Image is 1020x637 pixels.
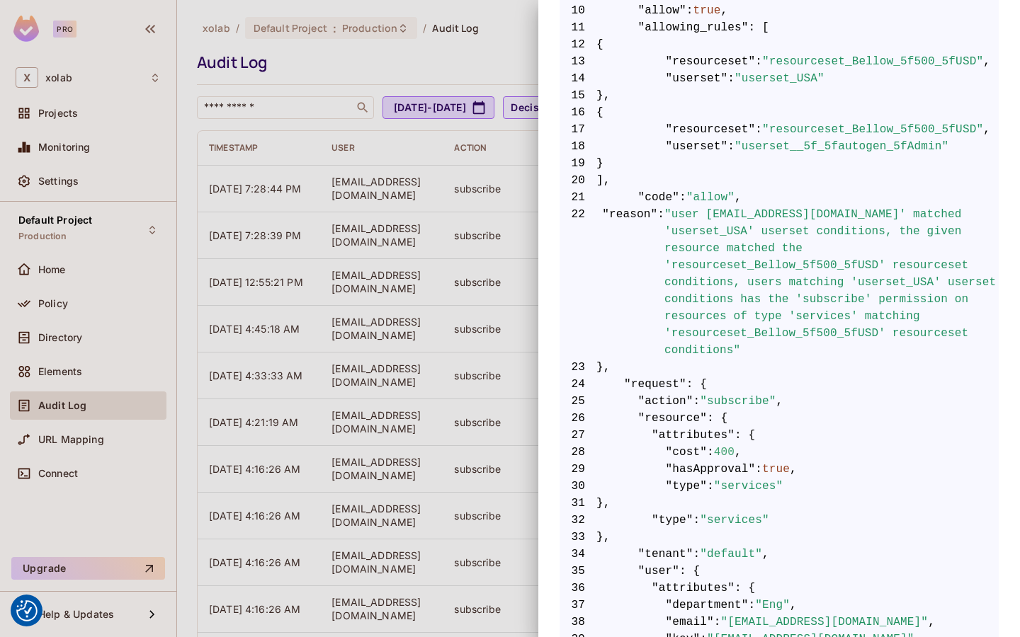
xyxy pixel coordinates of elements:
[16,600,38,621] button: Consent Preferences
[638,2,686,19] span: "allow"
[686,2,693,19] span: :
[755,121,762,138] span: :
[707,444,714,461] span: :
[693,2,721,19] span: true
[602,206,657,359] span: "reason"
[638,563,680,580] span: "user"
[638,393,693,410] span: "action"
[664,206,999,359] span: "user [EMAIL_ADDRESS][DOMAIN_NAME]' matched 'userset_USA' userset conditions, the given resource ...
[638,546,693,563] span: "tenant"
[666,70,728,87] span: "userset"
[755,461,762,478] span: :
[560,172,999,189] span: ],
[707,478,714,495] span: :
[666,138,728,155] span: "userset"
[693,512,701,529] span: :
[638,410,708,427] span: "resource"
[693,546,701,563] span: :
[666,461,756,478] span: "hasApproval"
[624,376,686,393] span: "request"
[700,393,776,410] span: "subscribe"
[560,512,596,529] span: 32
[560,36,999,53] span: {
[560,87,999,104] span: },
[666,614,714,631] span: "email"
[721,614,929,631] span: "[EMAIL_ADDRESS][DOMAIN_NAME]"
[560,376,596,393] span: 24
[560,427,596,444] span: 27
[560,495,999,512] span: },
[790,461,797,478] span: ,
[16,600,38,621] img: Revisit consent button
[666,53,756,70] span: "resourceset"
[560,529,596,546] span: 33
[652,512,693,529] span: "type"
[790,597,797,614] span: ,
[652,580,735,597] span: "attributes"
[560,2,596,19] span: 10
[560,444,596,461] span: 28
[560,87,596,104] span: 15
[560,189,596,206] span: 21
[560,393,596,410] span: 25
[686,189,735,206] span: "allow"
[560,206,596,359] span: 22
[666,597,749,614] span: "department"
[721,2,728,19] span: ,
[727,70,735,87] span: :
[560,597,596,614] span: 37
[560,155,999,172] span: }
[762,53,983,70] span: "resourceset_Bellow_5f500_5fUSD"
[560,104,999,121] span: {
[755,53,762,70] span: :
[560,104,596,121] span: 16
[762,461,790,478] span: true
[735,70,824,87] span: "userset_USA"
[700,546,762,563] span: "default"
[560,155,596,172] span: 19
[666,478,708,495] span: "type"
[560,410,596,427] span: 26
[983,121,990,138] span: ,
[560,359,596,376] span: 23
[560,138,596,155] span: 18
[560,580,596,597] span: 36
[666,121,756,138] span: "resourceset"
[560,478,596,495] span: 30
[638,19,749,36] span: "allowing_rules"
[735,138,948,155] span: "userset__5f_5fautogen_5fAdmin"
[638,189,680,206] span: "code"
[749,19,769,36] span: : [
[560,563,596,580] span: 35
[693,393,701,410] span: :
[700,512,769,529] span: "services"
[560,121,596,138] span: 17
[560,70,596,87] span: 14
[560,461,596,478] span: 29
[928,614,935,631] span: ,
[686,376,707,393] span: : {
[560,495,596,512] span: 31
[714,444,735,461] span: 400
[560,53,596,70] span: 13
[560,614,596,631] span: 38
[735,427,755,444] span: : {
[560,529,999,546] span: },
[666,444,708,461] span: "cost"
[707,410,727,427] span: : {
[714,478,783,495] span: "services"
[560,546,596,563] span: 34
[679,189,686,206] span: :
[735,444,742,461] span: ,
[560,19,596,36] span: 11
[657,206,664,359] span: :
[652,427,735,444] span: "attributes"
[755,597,790,614] span: "Eng"
[714,614,721,631] span: :
[679,563,700,580] span: : {
[735,189,742,206] span: ,
[762,546,769,563] span: ,
[727,138,735,155] span: :
[749,597,756,614] span: :
[762,121,983,138] span: "resourceset_Bellow_5f500_5fUSD"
